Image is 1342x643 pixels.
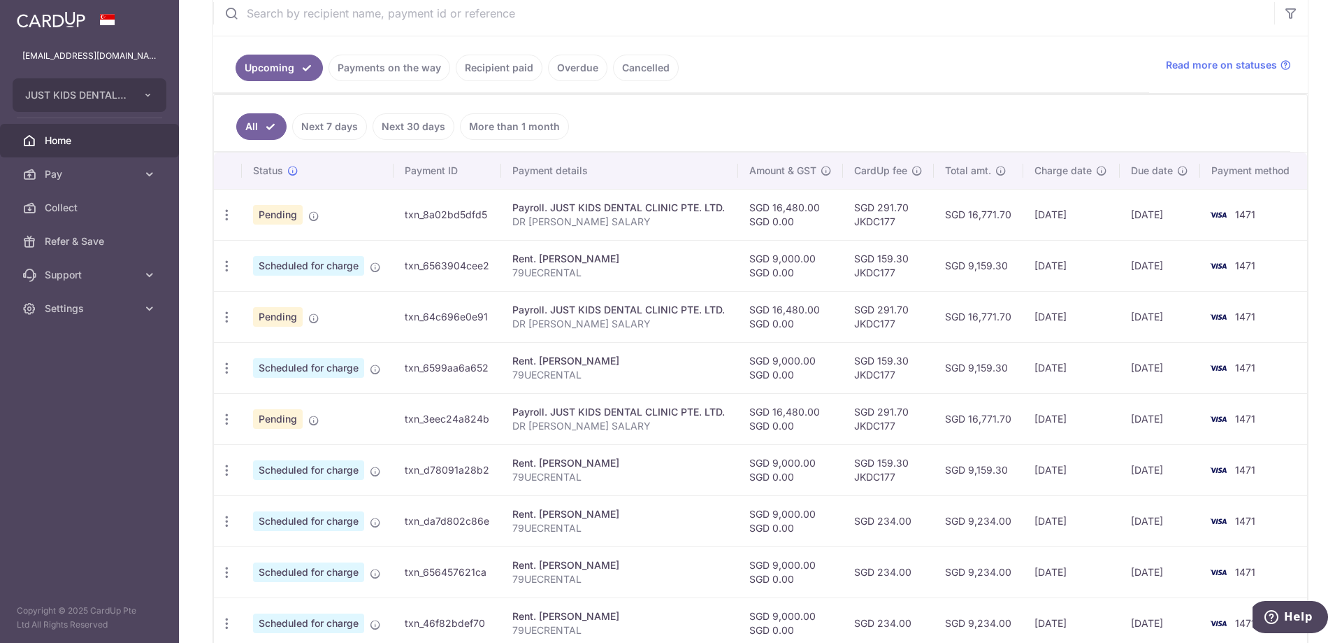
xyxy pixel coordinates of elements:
span: Due date [1131,164,1173,178]
a: Recipient paid [456,55,542,81]
img: Bank Card [1204,564,1232,581]
span: 1471 [1235,515,1255,527]
td: SGD 234.00 [843,546,934,598]
td: [DATE] [1120,393,1200,444]
a: Next 30 days [373,113,454,140]
span: Refer & Save [45,234,137,248]
p: 79UECRENTAL [512,470,727,484]
td: SGD 16,480.00 SGD 0.00 [738,291,843,342]
td: SGD 16,771.70 [934,189,1023,240]
span: Charge date [1034,164,1092,178]
span: Settings [45,302,137,316]
p: 79UECRENTAL [512,266,727,280]
td: [DATE] [1120,189,1200,240]
th: Payment method [1200,153,1307,189]
td: SGD 159.30 JKDC177 [843,240,934,291]
p: DR [PERSON_NAME] SALARY [512,317,727,331]
iframe: Opens a widget where you can find more information [1253,601,1328,636]
img: Bank Card [1204,615,1232,632]
span: Scheduled for charge [253,460,364,480]
td: txn_3eec24a824b [394,393,501,444]
td: txn_6599aa6a652 [394,342,501,393]
p: 79UECRENTAL [512,572,727,586]
span: Scheduled for charge [253,614,364,633]
div: Payroll. JUST KIDS DENTAL CLINIC PTE. LTD. [512,303,727,317]
td: SGD 16,771.70 [934,393,1023,444]
span: 1471 [1235,209,1255,220]
td: [DATE] [1120,342,1200,393]
td: SGD 9,000.00 SGD 0.00 [738,240,843,291]
td: SGD 9,159.30 [934,240,1023,291]
span: Scheduled for charge [253,256,364,276]
div: Rent. [PERSON_NAME] [512,609,727,623]
td: SGD 291.70 JKDC177 [843,393,934,444]
td: [DATE] [1120,546,1200,598]
span: Collect [45,201,137,215]
span: 1471 [1235,566,1255,578]
td: SGD 291.70 JKDC177 [843,291,934,342]
td: [DATE] [1023,189,1119,240]
p: DR [PERSON_NAME] SALARY [512,215,727,229]
p: 79UECRENTAL [512,521,727,535]
td: txn_8a02bd5dfd5 [394,189,501,240]
th: Payment details [501,153,738,189]
span: Home [45,134,137,148]
span: Pay [45,167,137,181]
span: Pending [253,409,303,429]
img: Bank Card [1204,462,1232,479]
td: [DATE] [1120,240,1200,291]
a: More than 1 month [460,113,569,140]
span: CardUp fee [854,164,907,178]
td: SGD 16,771.70 [934,291,1023,342]
p: DR [PERSON_NAME] SALARY [512,419,727,433]
td: [DATE] [1023,546,1119,598]
td: SGD 9,000.00 SGD 0.00 [738,495,843,546]
td: SGD 9,234.00 [934,546,1023,598]
img: Bank Card [1204,257,1232,274]
a: Next 7 days [292,113,367,140]
img: Bank Card [1204,206,1232,223]
span: Scheduled for charge [253,563,364,582]
div: Payroll. JUST KIDS DENTAL CLINIC PTE. LTD. [512,201,727,215]
img: Bank Card [1204,360,1232,376]
td: [DATE] [1120,291,1200,342]
td: SGD 9,000.00 SGD 0.00 [738,546,843,598]
td: SGD 9,159.30 [934,444,1023,495]
div: Rent. [PERSON_NAME] [512,456,727,470]
span: Amount & GST [749,164,816,178]
span: 1471 [1235,413,1255,425]
td: txn_64c696e0e91 [394,291,501,342]
button: JUST KIDS DENTAL CLINIC PTE. LTD. [13,78,166,112]
td: [DATE] [1023,444,1119,495]
td: txn_656457621ca [394,546,501,598]
td: SGD 159.30 JKDC177 [843,342,934,393]
span: 1471 [1235,617,1255,629]
td: SGD 9,159.30 [934,342,1023,393]
p: 79UECRENTAL [512,623,727,637]
a: Cancelled [613,55,679,81]
span: Scheduled for charge [253,511,364,531]
div: Rent. [PERSON_NAME] [512,252,727,266]
img: CardUp [17,11,85,28]
div: Rent. [PERSON_NAME] [512,558,727,572]
td: SGD 16,480.00 SGD 0.00 [738,393,843,444]
img: Bank Card [1204,411,1232,428]
span: 1471 [1235,260,1255,271]
span: 1471 [1235,362,1255,374]
td: [DATE] [1023,342,1119,393]
img: Bank Card [1204,513,1232,530]
td: [DATE] [1023,393,1119,444]
td: [DATE] [1023,495,1119,546]
div: Rent. [PERSON_NAME] [512,354,727,368]
span: Pending [253,205,303,225]
td: SGD 16,480.00 SGD 0.00 [738,189,843,240]
a: All [236,113,287,140]
span: 1471 [1235,311,1255,323]
span: Status [253,164,283,178]
td: [DATE] [1023,291,1119,342]
td: SGD 159.30 JKDC177 [843,444,934,495]
a: Upcoming [236,55,323,81]
span: Support [45,268,137,282]
span: Total amt. [945,164,991,178]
